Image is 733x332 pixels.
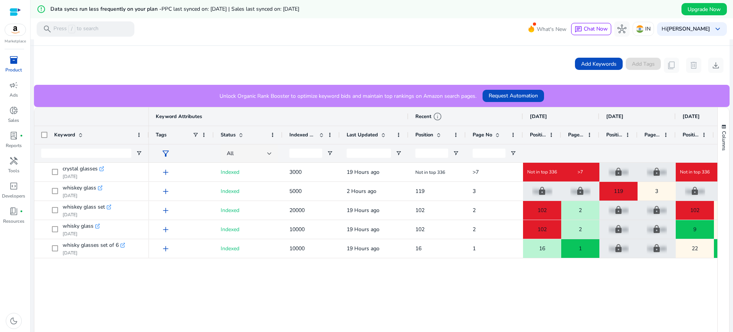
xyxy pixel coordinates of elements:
[527,169,557,175] span: Not in top 336
[617,24,626,34] span: hub
[579,202,582,218] span: 2
[415,245,421,252] span: 16
[571,23,611,35] button: chatChat Now
[9,55,18,65] span: inventory_2
[614,21,630,37] button: hub
[614,183,623,199] span: 119
[221,168,239,176] span: Indexed
[609,241,629,256] p: Upgrade
[5,66,22,73] p: Product
[50,6,299,13] h5: Data syncs run less frequently on your plan -
[8,117,19,124] p: Sales
[156,113,202,120] span: Keyword Attributes
[532,183,552,199] p: Upgrade
[609,202,629,218] p: Upgrade
[713,24,722,34] span: keyboard_arrow_down
[9,316,18,326] span: dark_mode
[683,131,699,138] span: Position
[136,150,142,156] button: Open Filter Menu
[221,226,239,233] span: Indexed
[63,231,100,237] p: [DATE]
[584,25,608,32] span: Chat Now
[289,226,305,233] span: 10000
[568,131,584,138] span: Page No
[161,5,299,13] span: PPC last synced on: [DATE] | Sales last synced on: [DATE]
[221,207,239,214] span: Indexed
[683,113,700,120] span: [DATE]
[347,188,376,195] span: 2 Hours ago
[473,168,479,176] span: >7
[43,24,52,34] span: search
[63,173,104,180] p: [DATE]
[415,131,433,138] span: Position
[685,183,705,199] p: Upgrade
[9,106,18,115] span: donut_small
[347,226,379,233] span: 19 Hours ago
[647,164,667,180] p: Upgrade
[581,60,617,68] span: Add Keywords
[473,226,476,233] span: 2
[156,131,166,138] span: Tags
[433,112,442,121] span: info
[453,150,459,156] button: Open Filter Menu
[220,92,476,100] p: Unlock Organic Rank Booster to optimize keyword bids and maintain top rankings on Amazon search p...
[6,142,22,149] p: Reports
[227,150,234,157] span: All
[63,193,102,199] p: [DATE]
[8,167,19,174] p: Tools
[63,212,111,218] p: [DATE]
[537,23,567,36] span: What's New
[327,150,333,156] button: Open Filter Menu
[347,168,379,176] span: 19 Hours ago
[2,193,25,199] p: Developers
[20,134,23,137] span: fiber_manual_record
[538,222,547,237] span: 102
[711,61,720,70] span: download
[63,240,119,251] span: whisky glasses set of 6
[9,81,18,90] span: campaign
[473,188,476,195] span: 3
[644,131,660,138] span: Page No
[662,26,710,32] p: Hi
[578,169,583,175] span: >7
[161,168,170,177] span: add
[415,149,448,158] input: Position Filter Input
[161,244,170,253] span: add
[9,131,18,140] span: lab_profile
[53,25,98,33] p: Press to search
[693,222,696,237] span: 9
[688,5,721,13] span: Upgrade Now
[63,250,125,256] p: [DATE]
[415,112,442,121] div: Recent
[483,90,544,102] button: Request Automation
[579,222,582,237] span: 2
[720,131,727,151] span: Columns
[63,164,98,174] span: crystal glasses
[579,241,582,256] span: 1
[289,149,322,158] input: Indexed Products Filter Input
[473,149,505,158] input: Page No Filter Input
[575,26,582,33] span: chat
[538,202,547,218] span: 102
[9,207,18,216] span: book_4
[63,221,94,232] span: whisky glass
[41,149,131,158] input: Keyword Filter Input
[690,202,699,218] span: 102
[347,149,391,158] input: Last Updated Filter Input
[530,113,547,120] span: [DATE]
[63,202,105,212] span: whiskey glass set
[5,39,26,44] p: Marketplace
[415,169,445,175] span: Not in top 336
[609,164,629,180] p: Upgrade
[10,92,18,99] p: Ads
[539,241,545,256] span: 16
[692,241,698,256] span: 22
[570,183,591,199] p: Upgrade
[289,207,305,214] span: 20000
[3,218,24,225] p: Resources
[606,113,623,120] span: [DATE]
[37,5,46,14] mat-icon: error_outline
[9,181,18,191] span: code_blocks
[530,131,546,138] span: Position
[680,169,710,175] span: Not in top 336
